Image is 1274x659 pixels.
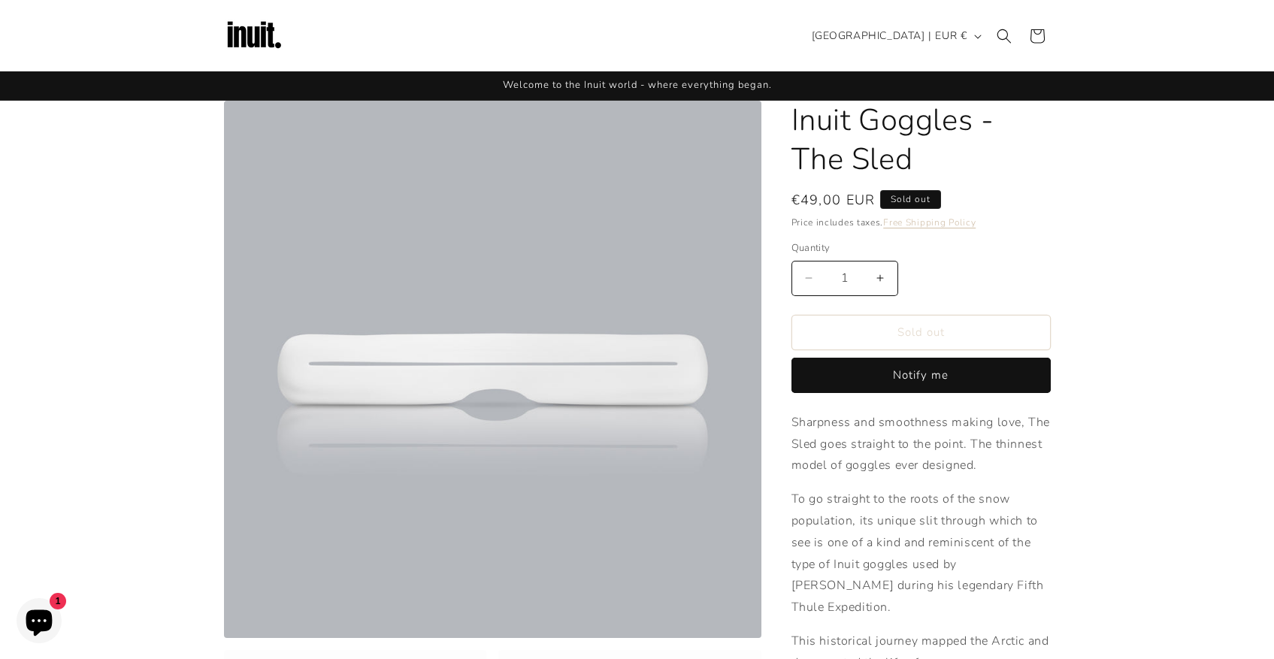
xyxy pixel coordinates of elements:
span: Welcome to the Inuit world - where everything began. [503,78,772,92]
h1: Inuit Goggles - The Sled [791,101,1051,179]
span: €49,00 EUR [791,190,876,210]
div: Price includes taxes. [791,215,1051,230]
p: Sharpness and smoothness making love, The Sled goes straight to the point. The thinnest model of ... [791,412,1051,476]
inbox-online-store-chat: Shopify online store chat [12,598,66,647]
button: [GEOGRAPHIC_DATA] | EUR € [803,22,988,50]
button: Sold out [791,315,1051,350]
p: To go straight to the roots of the snow population, its unique slit through which to see is one o... [791,488,1051,618]
label: Quantity [791,241,1051,256]
a: Free Shipping Policy [883,216,976,228]
span: Sold out [880,190,941,209]
div: Announcement [224,71,1051,100]
img: Inuit Logo [224,6,284,66]
span: [GEOGRAPHIC_DATA] | EUR € [812,28,967,44]
summary: Search [988,20,1021,53]
button: Notify me [791,358,1051,393]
